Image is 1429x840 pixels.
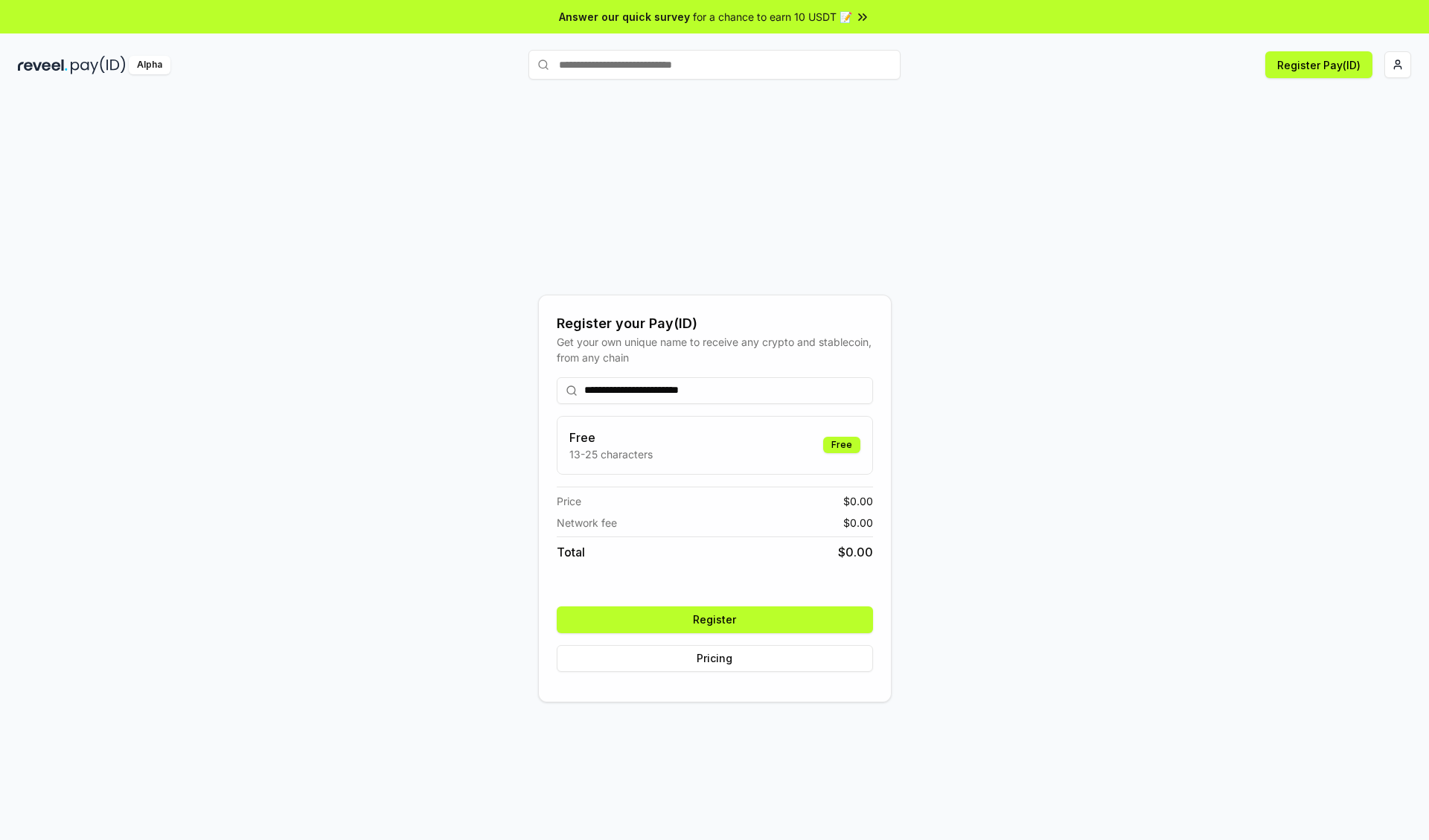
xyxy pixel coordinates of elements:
[129,56,170,74] div: Alpha
[823,437,860,453] div: Free
[569,446,653,462] p: 13-25 characters
[557,606,873,633] button: Register
[557,543,585,561] span: Total
[569,429,653,446] h3: Free
[838,543,873,561] span: $ 0.00
[843,493,873,509] span: $ 0.00
[557,515,617,530] span: Network fee
[557,645,873,672] button: Pricing
[843,515,873,530] span: $ 0.00
[18,56,68,74] img: reveel_dark
[557,493,581,509] span: Price
[1265,51,1372,78] button: Register Pay(ID)
[693,9,852,25] span: for a chance to earn 10 USDT 📝
[557,313,873,334] div: Register your Pay(ID)
[559,9,690,25] span: Answer our quick survey
[71,56,126,74] img: pay_id
[557,334,873,365] div: Get your own unique name to receive any crypto and stablecoin, from any chain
